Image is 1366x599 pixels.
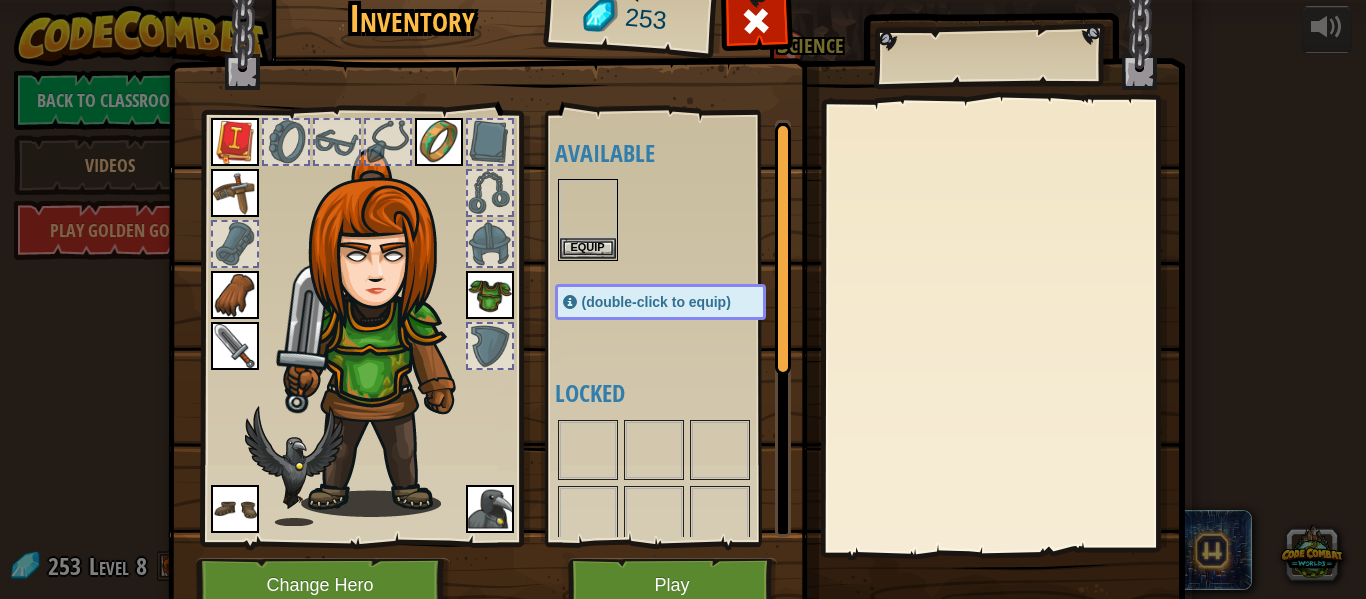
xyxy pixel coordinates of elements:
h4: Available [555,140,806,166]
button: Equip [560,238,616,259]
span: (double-click to equip) [582,294,731,310]
img: portrait.png [211,169,259,217]
h4: Locked [555,380,806,406]
img: portrait.png [466,271,514,319]
img: portrait.png [211,322,259,370]
img: portrait.png [211,118,259,166]
img: hair_f2.png [276,149,491,517]
img: portrait.png [211,485,259,533]
img: raven-paper-doll.png [245,406,343,526]
img: portrait.png [415,118,463,166]
img: portrait.png [211,271,259,319]
img: portrait.png [466,485,514,533]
